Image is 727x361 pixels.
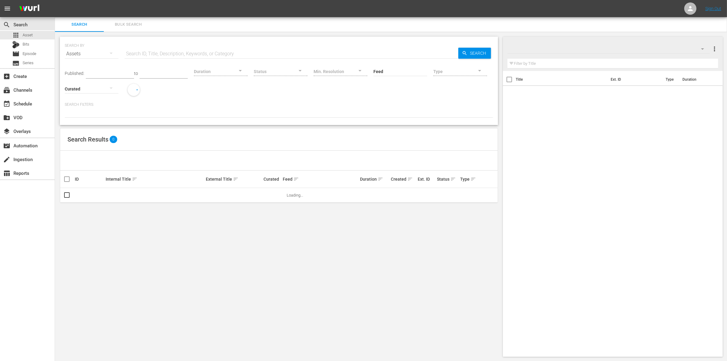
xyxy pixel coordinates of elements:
[3,114,10,121] span: VOD
[23,51,36,57] span: Episode
[107,21,149,28] span: Bulk Search
[450,176,456,182] span: sort
[3,142,10,149] span: Automation
[67,136,108,143] span: Search Results
[15,2,44,16] img: ans4CAIJ8jUAAAAAAAAAAAAAAAAAAAAAAAAgQb4GAAAAAAAAAAAAAAAAAAAAAAAAJMjXAAAAAAAAAAAAAAAAAAAAAAAAgAT5G...
[662,71,679,88] th: Type
[65,45,118,62] div: Assets
[233,176,238,182] span: sort
[287,193,303,197] span: Loading...
[3,100,10,108] span: Schedule
[75,177,104,182] div: ID
[711,45,718,53] span: more_vert
[132,176,137,182] span: sort
[293,176,299,182] span: sort
[12,50,20,57] span: Episode
[679,71,715,88] th: Duration
[407,176,413,182] span: sort
[471,176,476,182] span: sort
[264,177,281,182] div: Curated
[458,48,491,59] button: Search
[59,21,100,28] span: Search
[516,71,607,88] th: Title
[607,71,662,88] th: Ext. ID
[12,41,20,48] div: Bits
[360,175,389,183] div: Duration
[23,32,33,38] span: Asset
[3,73,10,80] span: Create
[23,41,29,47] span: Bits
[3,170,10,177] span: Reports
[110,136,117,143] span: 0
[3,128,10,135] span: Overlays
[23,60,34,66] span: Series
[437,175,458,183] div: Status
[3,156,10,163] span: Ingestion
[467,48,491,59] span: Search
[705,6,721,11] a: Sign Out
[711,42,718,56] button: more_vert
[134,71,138,76] span: to
[3,21,10,28] span: Search
[3,87,10,94] span: Channels
[12,60,20,67] span: Series
[65,71,84,76] span: Published:
[418,177,435,182] div: Ext. ID
[391,175,416,183] div: Created
[106,175,204,183] div: Internal Title
[460,175,474,183] div: Type
[283,175,358,183] div: Feed
[12,31,20,39] span: Asset
[4,5,11,12] span: menu
[206,175,262,183] div: External Title
[378,176,383,182] span: sort
[65,102,493,107] p: Search Filters:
